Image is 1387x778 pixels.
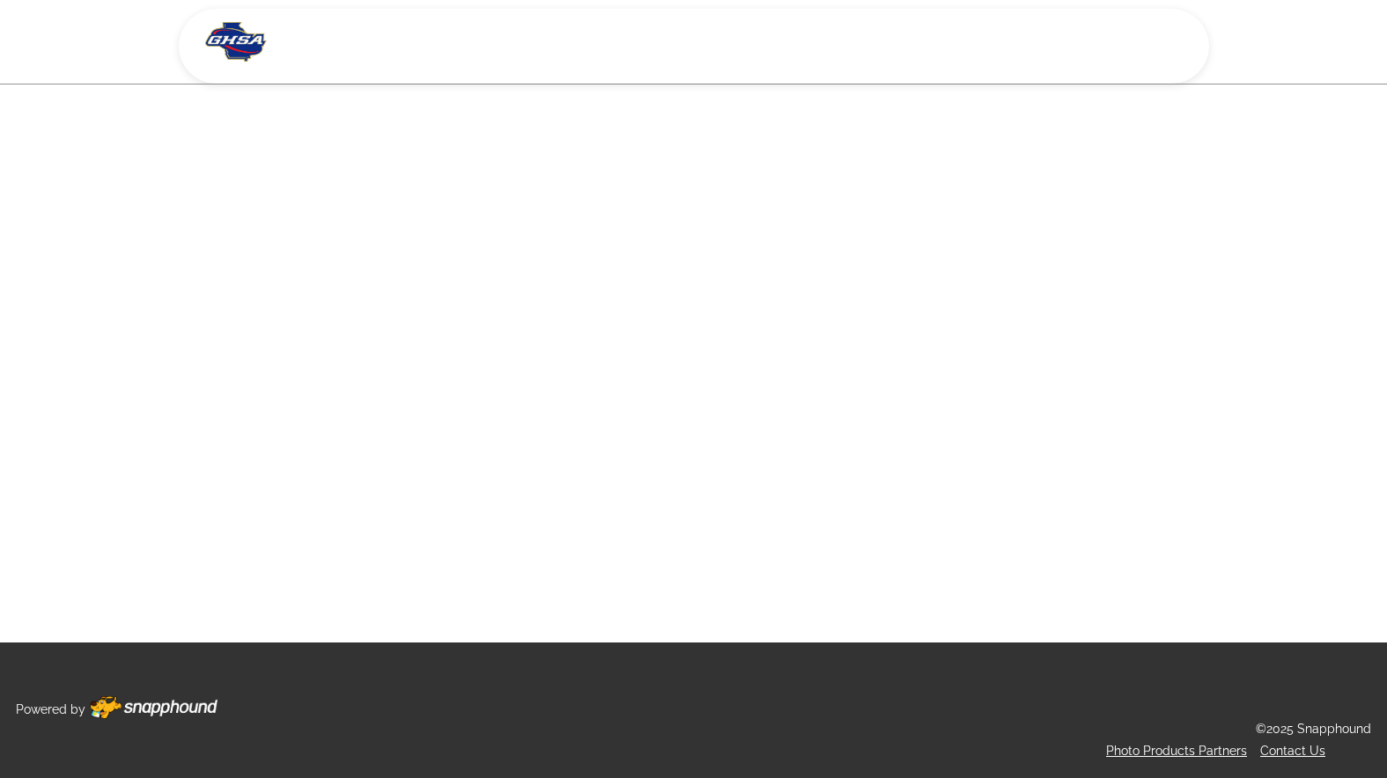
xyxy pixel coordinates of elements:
p: ©2025 Snapphound [1256,718,1371,740]
p: Powered by [16,699,85,721]
img: Footer [90,696,218,719]
a: Contact Us [1260,744,1325,758]
img: Snapphound Logo [205,22,268,62]
a: Photo Products Partners [1106,744,1247,758]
